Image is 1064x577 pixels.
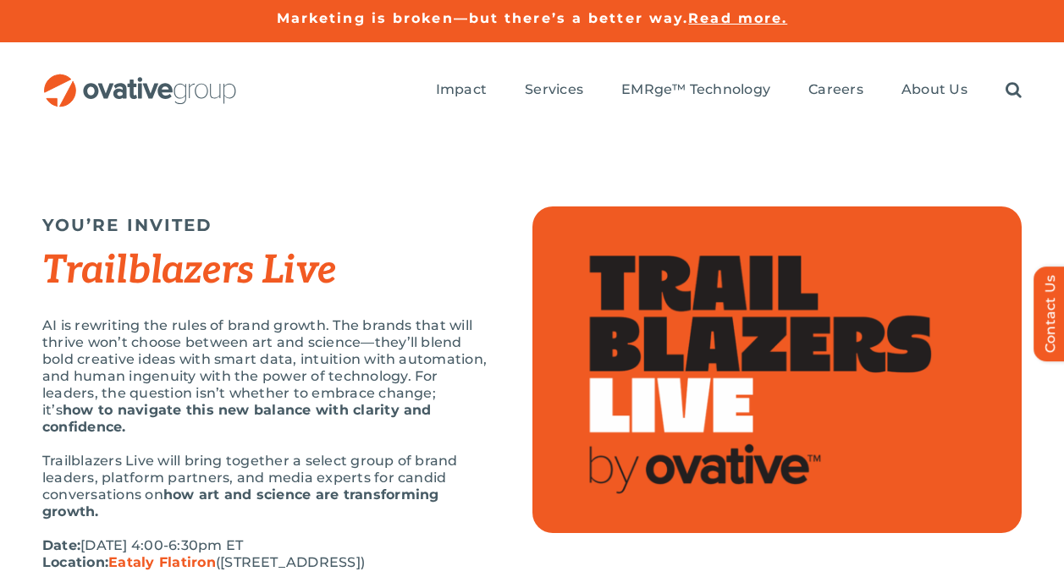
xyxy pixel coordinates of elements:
a: Careers [808,81,863,100]
p: [DATE] 4:00-6:30pm ET ([STREET_ADDRESS]) [42,537,490,571]
em: Trailblazers Live [42,247,336,294]
h5: YOU’RE INVITED [42,215,490,235]
a: Impact [436,81,487,100]
strong: Location: [42,554,216,570]
p: Trailblazers Live will bring together a select group of brand leaders, platform partners, and med... [42,453,490,520]
a: Search [1006,81,1022,100]
span: Services [525,81,583,98]
a: Services [525,81,583,100]
span: Careers [808,81,863,98]
a: Eataly Flatiron [108,554,216,570]
strong: Date: [42,537,80,553]
a: Marketing is broken—but there’s a better way. [277,10,689,26]
nav: Menu [436,63,1022,118]
img: Top Image (2) [532,206,1023,533]
span: Impact [436,81,487,98]
p: AI is rewriting the rules of brand growth. The brands that will thrive won’t choose between art a... [42,317,490,436]
a: EMRge™ Technology [621,81,770,100]
strong: how art and science are transforming growth. [42,486,438,519]
span: EMRge™ Technology [621,81,770,98]
a: Read more. [688,10,787,26]
span: About Us [901,81,968,98]
a: OG_Full_horizontal_RGB [42,72,238,88]
a: About Us [901,81,968,100]
strong: how to navigate this new balance with clarity and confidence. [42,402,432,435]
